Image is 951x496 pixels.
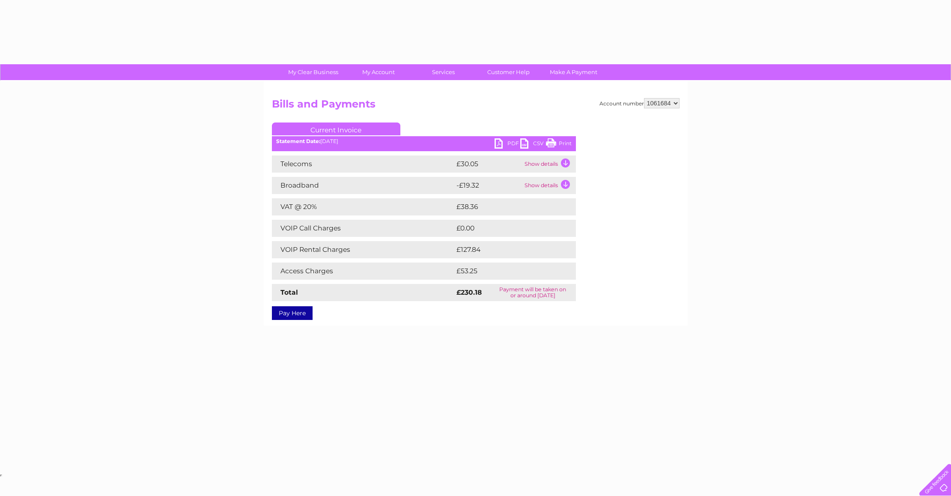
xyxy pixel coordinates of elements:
td: Broadband [272,177,454,194]
a: Make A Payment [538,64,609,80]
a: Current Invoice [272,123,400,135]
a: Customer Help [473,64,544,80]
div: Account number [599,98,680,108]
td: Access Charges [272,263,454,280]
a: PDF [495,138,520,151]
td: VAT @ 20% [272,198,454,215]
td: £53.25 [454,263,558,280]
a: Services [408,64,479,80]
td: £0.00 [454,220,556,237]
a: Pay Here [272,306,313,320]
a: My Clear Business [278,64,349,80]
a: Print [546,138,572,151]
a: CSV [520,138,546,151]
td: Telecoms [272,155,454,173]
td: Payment will be taken on or around [DATE] [490,284,576,301]
td: £127.84 [454,241,560,258]
td: £30.05 [454,155,522,173]
div: [DATE] [272,138,576,144]
strong: Total [280,288,298,296]
td: -£19.32 [454,177,522,194]
td: VOIP Rental Charges [272,241,454,258]
td: VOIP Call Charges [272,220,454,237]
td: Show details [522,177,576,194]
td: £38.36 [454,198,559,215]
h2: Bills and Payments [272,98,680,114]
a: My Account [343,64,414,80]
b: Statement Date: [276,138,320,144]
strong: £230.18 [456,288,482,296]
td: Show details [522,155,576,173]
